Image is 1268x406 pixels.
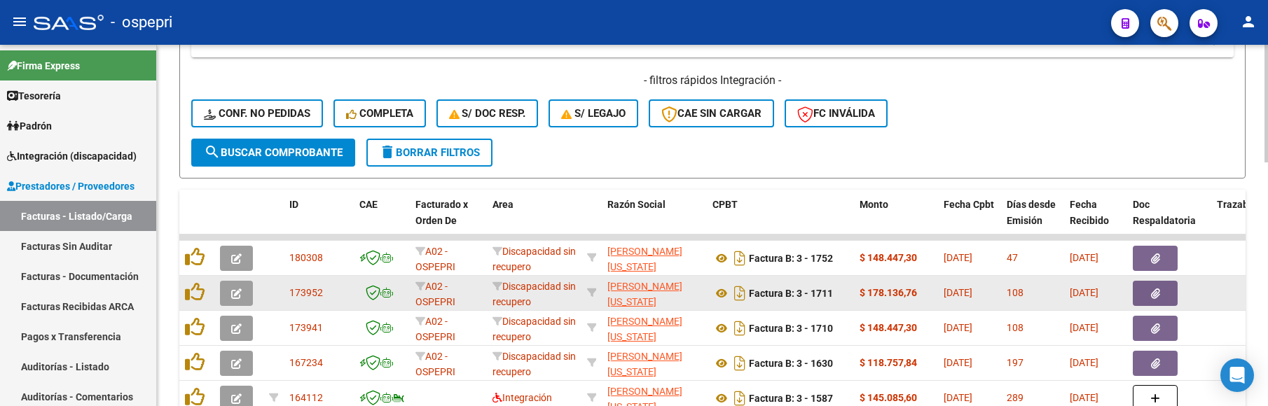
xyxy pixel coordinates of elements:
strong: $ 148.447,30 [860,252,917,263]
strong: $ 178.136,76 [860,287,917,298]
mat-icon: menu [11,13,28,30]
span: Tesorería [7,88,61,104]
span: S/ legajo [561,107,626,120]
span: [DATE] [1070,287,1098,298]
span: Integración (discapacidad) [7,148,137,164]
datatable-header-cell: CAE [354,190,410,251]
datatable-header-cell: CPBT [707,190,854,251]
span: A02 - OSPEPRI [415,281,455,308]
span: 289 [1007,392,1024,403]
span: 108 [1007,322,1024,333]
i: Descargar documento [731,282,749,304]
span: [PERSON_NAME][US_STATE] [607,316,682,343]
span: 197 [1007,357,1024,368]
datatable-header-cell: Fecha Recibido [1064,190,1127,251]
button: Conf. no pedidas [191,99,323,127]
span: 167234 [289,357,323,368]
span: A02 - OSPEPRI [415,246,455,273]
datatable-header-cell: Area [487,190,581,251]
span: Facturado x Orden De [415,199,468,226]
span: Prestadores / Proveedores [7,178,135,194]
datatable-header-cell: Doc Respaldatoria [1127,190,1211,251]
span: [DATE] [944,392,972,403]
span: Monto [860,199,888,210]
span: Razón Social [607,199,666,210]
span: [DATE] [1070,252,1098,263]
span: 180308 [289,252,323,263]
strong: Factura B: 3 - 1752 [749,253,833,264]
span: [DATE] [1070,322,1098,333]
span: [PERSON_NAME][US_STATE] [607,351,682,378]
span: CPBT [712,199,738,210]
mat-icon: person [1240,13,1257,30]
strong: Factura B: 3 - 1587 [749,393,833,404]
i: Descargar documento [731,352,749,374]
button: FC Inválida [785,99,888,127]
span: Discapacidad sin recupero [492,246,576,273]
span: Area [492,199,514,210]
button: S/ Doc Resp. [436,99,539,127]
div: 27239014114 [607,314,701,343]
i: Descargar documento [731,317,749,339]
span: Doc Respaldatoria [1133,199,1196,226]
datatable-header-cell: Monto [854,190,938,251]
button: Borrar Filtros [366,139,492,167]
div: 27239014114 [607,279,701,308]
span: Buscar Comprobante [204,146,343,159]
span: [PERSON_NAME][US_STATE] [607,281,682,308]
span: [DATE] [944,252,972,263]
span: Integración [492,392,552,403]
span: Discapacidad sin recupero [492,351,576,378]
datatable-header-cell: Facturado x Orden De [410,190,487,251]
span: [DATE] [1070,357,1098,368]
mat-icon: delete [379,143,396,160]
strong: $ 148.447,30 [860,322,917,333]
span: Días desde Emisión [1007,199,1056,226]
span: Padrón [7,118,52,134]
button: Completa [333,99,426,127]
datatable-header-cell: ID [284,190,354,251]
span: [DATE] [944,322,972,333]
strong: Factura B: 3 - 1710 [749,323,833,334]
button: CAE SIN CARGAR [649,99,774,127]
span: 164112 [289,392,323,403]
span: CAE SIN CARGAR [661,107,762,120]
span: 108 [1007,287,1024,298]
span: A02 - OSPEPRI [415,351,455,378]
span: [DATE] [944,287,972,298]
span: Firma Express [7,58,80,73]
span: [PERSON_NAME][US_STATE] [607,246,682,273]
span: CAE [359,199,378,210]
i: Descargar documento [731,247,749,269]
div: 27239014114 [607,244,701,273]
mat-icon: search [204,143,221,160]
span: Borrar Filtros [379,146,480,159]
datatable-header-cell: Razón Social [602,190,707,251]
button: S/ legajo [549,99,638,127]
span: 47 [1007,252,1018,263]
span: 173952 [289,287,323,298]
h4: - filtros rápidos Integración - [191,73,1234,88]
div: 27239014114 [607,349,701,378]
span: FC Inválida [797,107,875,120]
span: 173941 [289,322,323,333]
datatable-header-cell: Días desde Emisión [1001,190,1064,251]
strong: $ 118.757,84 [860,357,917,368]
span: Completa [346,107,413,120]
span: Discapacidad sin recupero [492,281,576,308]
datatable-header-cell: Fecha Cpbt [938,190,1001,251]
span: Discapacidad sin recupero [492,316,576,343]
span: S/ Doc Resp. [449,107,526,120]
button: Buscar Comprobante [191,139,355,167]
strong: Factura B: 3 - 1630 [749,358,833,369]
div: Open Intercom Messenger [1220,358,1254,392]
strong: $ 145.085,60 [860,392,917,403]
span: A02 - OSPEPRI [415,316,455,343]
span: ID [289,199,298,210]
span: Fecha Recibido [1070,199,1109,226]
span: - ospepri [111,7,172,38]
span: Fecha Cpbt [944,199,994,210]
span: [DATE] [944,357,972,368]
span: [DATE] [1070,392,1098,403]
span: Conf. no pedidas [204,107,310,120]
